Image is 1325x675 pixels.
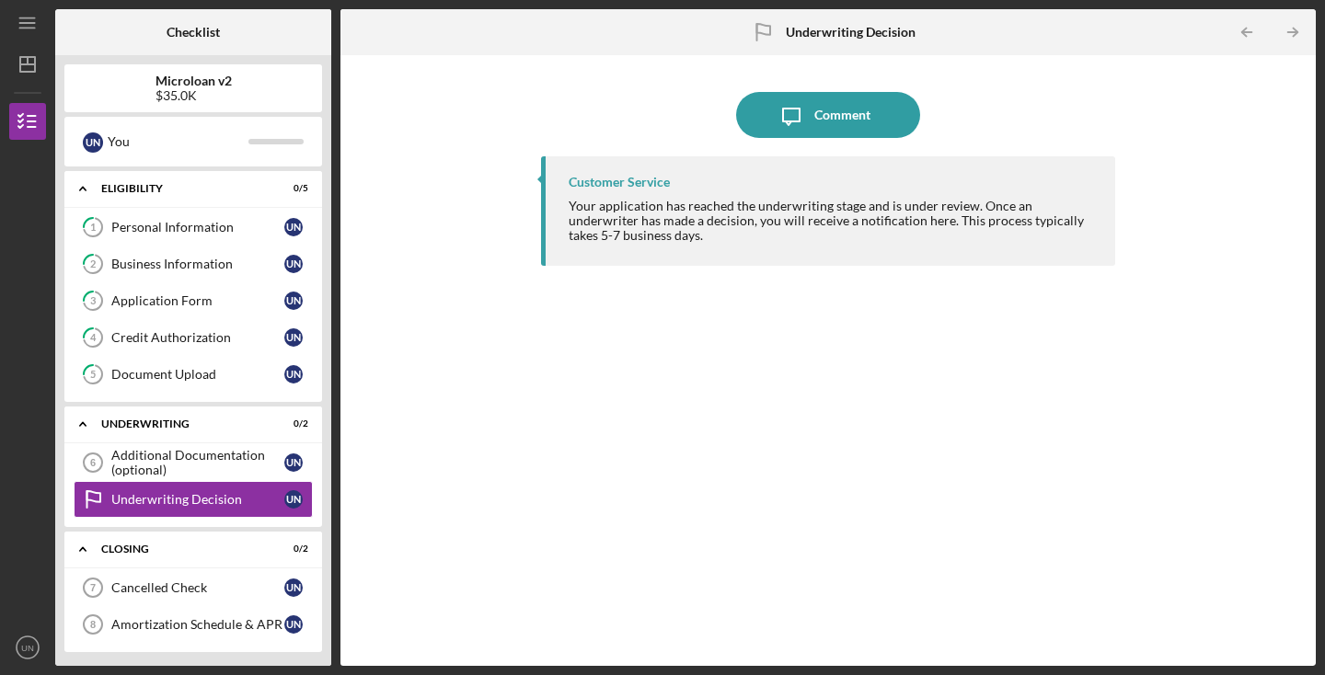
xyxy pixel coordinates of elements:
div: U N [284,292,303,310]
tspan: 2 [90,258,96,270]
a: 4Credit AuthorizationUN [74,319,313,356]
div: 0 / 2 [275,418,308,429]
button: Comment [736,92,920,138]
div: U N [284,218,303,236]
tspan: 3 [90,295,96,307]
b: Microloan v2 [156,74,232,88]
tspan: 1 [90,222,96,234]
div: Comment [814,92,870,138]
tspan: 8 [90,619,96,630]
tspan: 4 [90,332,97,344]
div: 0 / 2 [275,543,308,555]
button: UN [9,629,46,666]
div: You [108,126,248,157]
tspan: 7 [90,582,96,593]
div: Document Upload [111,367,284,382]
div: Business Information [111,257,284,271]
b: Checklist [167,25,220,40]
div: Application Form [111,293,284,308]
a: Underwriting DecisionUN [74,481,313,518]
a: 1Personal InformationUN [74,209,313,246]
tspan: 5 [90,369,96,381]
div: Underwriting [101,418,262,429]
a: 6Additional Documentation (optional)UN [74,444,313,481]
div: U N [284,328,303,347]
div: Cancelled Check [111,580,284,595]
a: 8Amortization Schedule & APRUN [74,606,313,643]
div: U N [284,615,303,634]
div: U N [284,490,303,509]
div: Personal Information [111,220,284,235]
a: 2Business InformationUN [74,246,313,282]
a: 7Cancelled CheckUN [74,569,313,606]
tspan: 6 [90,457,96,468]
div: U N [284,365,303,383]
div: Customer Service [569,175,670,189]
div: Closing [101,543,262,555]
div: Credit Authorization [111,330,284,345]
div: 0 / 5 [275,183,308,194]
div: U N [83,132,103,153]
div: Additional Documentation (optional) [111,448,284,477]
div: Eligibility [101,183,262,194]
div: U N [284,578,303,597]
div: Your application has reached the underwriting stage and is under review. Once an underwriter has ... [569,199,1097,243]
div: U N [284,255,303,273]
a: 5Document UploadUN [74,356,313,393]
div: U N [284,453,303,472]
text: UN [21,643,34,653]
a: 3Application FormUN [74,282,313,319]
div: $35.0K [156,88,232,103]
b: Underwriting Decision [786,25,916,40]
div: Amortization Schedule & APR [111,617,284,632]
div: Underwriting Decision [111,492,284,507]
